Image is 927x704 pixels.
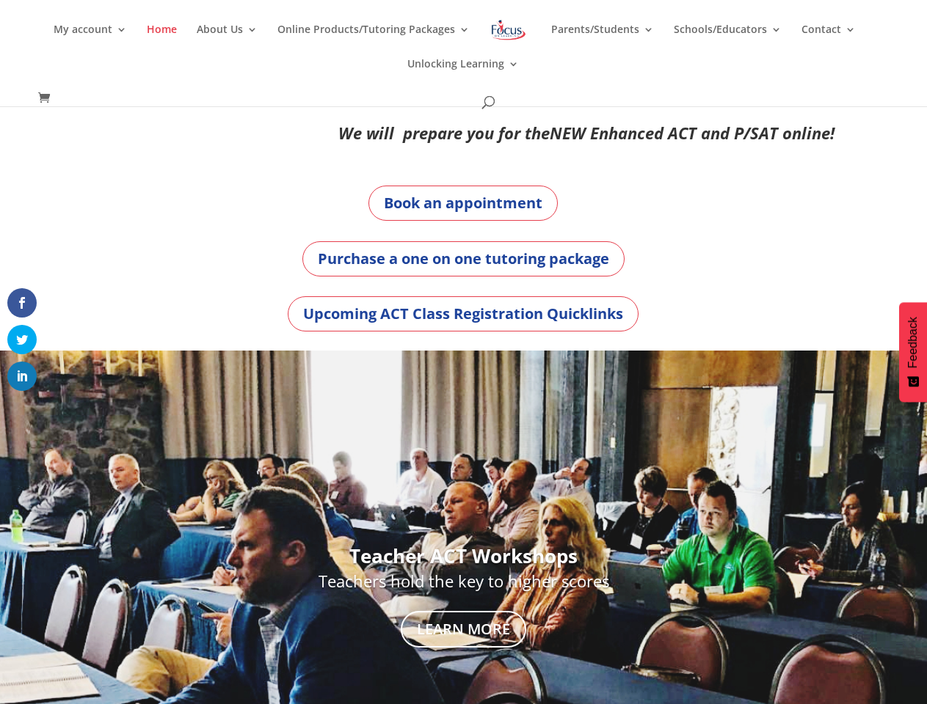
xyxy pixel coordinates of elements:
a: Unlocking Learning [407,59,519,93]
a: Parents/Students [551,24,654,59]
a: Upcoming ACT Class Registration Quicklinks [288,296,639,331]
em: We will prepare you for the [338,122,550,144]
span: Feedback [906,317,920,368]
img: Focus on Learning [490,17,528,43]
a: Purchase a one on one tutoring package [302,241,625,276]
a: Online Products/Tutoring Packages [277,24,470,59]
button: Feedback - Show survey [899,302,927,402]
strong: Teacher ACT Workshops [349,543,578,569]
a: Book an appointment [368,186,558,221]
a: My account [54,24,127,59]
em: NEW Enhanced ACT and P/SAT online! [550,122,835,144]
a: About Us [197,24,258,59]
h3: Teachers hold the key to higher scores [121,573,807,596]
a: Home [147,24,177,59]
a: Learn More [401,611,526,648]
a: Contact [801,24,856,59]
a: Schools/Educators [674,24,782,59]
